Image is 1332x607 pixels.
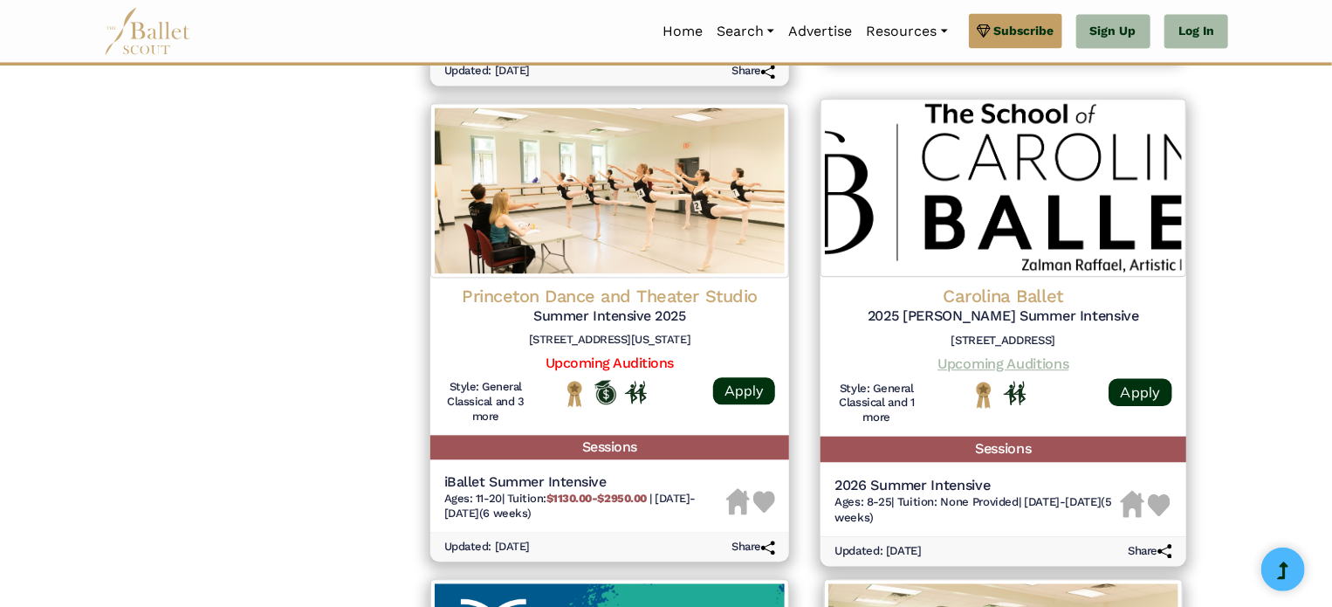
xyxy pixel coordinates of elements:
[859,13,954,50] a: Resources
[710,13,781,50] a: Search
[753,491,775,513] img: Heart
[977,21,991,40] img: gem.svg
[937,355,1068,372] a: Upcoming Auditions
[1164,14,1228,49] a: Log In
[564,380,586,407] img: National
[444,540,530,555] h6: Updated: [DATE]
[726,488,750,514] img: Housing Unavailable
[444,492,502,505] span: Ages: 11-20
[1128,544,1172,559] h6: Share
[444,64,530,79] h6: Updated: [DATE]
[969,13,1062,48] a: Subscribe
[430,435,789,460] h5: Sessions
[834,307,1172,326] h5: 2025 [PERSON_NAME] Summer Intensive
[834,495,891,508] span: Ages: 8-25
[444,285,775,307] h4: Princeton Dance and Theater Studio
[444,333,775,348] h6: [STREET_ADDRESS][US_STATE]
[820,99,1186,277] img: Logo
[1076,14,1150,49] a: Sign Up
[444,473,726,492] h5: iBallet Summer Intensive
[820,437,1186,462] h5: Sessions
[897,495,1019,508] span: Tuition: None Provided
[430,103,789,278] img: Logo
[1004,382,1026,405] img: In Person
[507,492,650,505] span: Tuition:
[834,333,1172,348] h6: [STREET_ADDRESS]
[656,13,710,50] a: Home
[972,381,995,409] img: National
[781,13,859,50] a: Advertise
[1121,491,1145,518] img: Housing Unavailable
[731,540,775,555] h6: Share
[546,355,674,371] a: Upcoming Auditions
[625,381,647,404] img: In Person
[444,492,696,520] span: [DATE]-[DATE] (6 weeks)
[834,477,1121,495] h5: 2026 Summer Intensive
[444,380,527,424] h6: Style: General Classical and 3 more
[713,377,775,404] a: Apply
[834,495,1112,524] span: [DATE]-[DATE] (5 weeks)
[731,64,775,79] h6: Share
[444,307,775,326] h5: Summer Intensive 2025
[994,21,1054,40] span: Subscribe
[834,381,919,426] h6: Style: General Classical and 1 more
[834,284,1172,307] h4: Carolina Ballet
[444,492,726,521] h6: | |
[594,380,616,404] img: Offers Scholarship
[834,495,1121,525] h6: | |
[834,544,922,559] h6: Updated: [DATE]
[546,492,647,505] b: $1130.00-$2950.00
[1109,378,1171,406] a: Apply
[1148,494,1171,517] img: Heart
